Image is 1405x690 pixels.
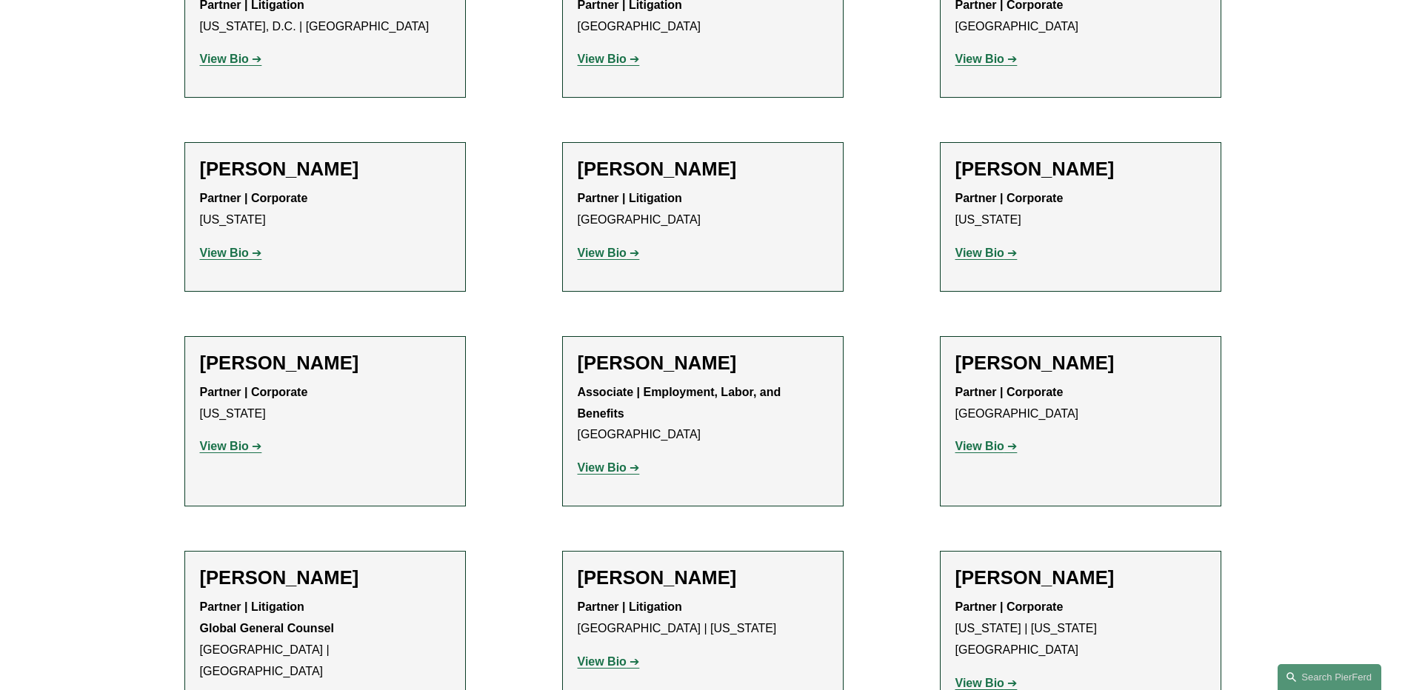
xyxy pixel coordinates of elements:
h2: [PERSON_NAME] [578,352,828,375]
p: [US_STATE] [200,188,450,231]
strong: View Bio [578,53,627,65]
a: View Bio [955,677,1018,689]
strong: View Bio [955,677,1004,689]
strong: View Bio [200,53,249,65]
strong: View Bio [578,655,627,668]
p: [GEOGRAPHIC_DATA] | [US_STATE] [578,597,828,640]
strong: View Bio [578,247,627,259]
p: [US_STATE] [955,188,1206,231]
strong: Partner | Corporate [200,386,308,398]
a: View Bio [578,461,640,474]
p: [GEOGRAPHIC_DATA] [578,188,828,231]
a: View Bio [200,247,262,259]
h2: [PERSON_NAME] [578,566,828,589]
h2: [PERSON_NAME] [200,158,450,181]
strong: Partner | Corporate [955,386,1064,398]
a: View Bio [578,53,640,65]
p: [US_STATE] [200,382,450,425]
strong: Partner | Litigation Global General Counsel [200,600,334,634]
a: View Bio [200,440,262,452]
a: View Bio [955,53,1018,65]
p: [GEOGRAPHIC_DATA] [578,382,828,446]
a: View Bio [578,655,640,668]
h2: [PERSON_NAME] [955,158,1206,181]
strong: Partner | Corporate [200,192,308,204]
strong: View Bio [955,247,1004,259]
h2: [PERSON_NAME] [200,566,450,589]
strong: View Bio [200,440,249,452]
h2: [PERSON_NAME] [955,352,1206,375]
strong: Partner | Litigation [578,192,682,204]
h2: [PERSON_NAME] [955,566,1206,589]
strong: View Bio [955,53,1004,65]
strong: View Bio [578,461,627,474]
a: View Bio [200,53,262,65]
a: View Bio [578,247,640,259]
p: [GEOGRAPHIC_DATA] [955,382,1206,425]
strong: View Bio [200,247,249,259]
a: View Bio [955,440,1018,452]
a: View Bio [955,247,1018,259]
strong: Partner | Litigation [578,600,682,613]
h2: [PERSON_NAME] [200,352,450,375]
strong: Partner | Corporate [955,192,1064,204]
strong: Associate | Employment, Labor, and Benefits [578,386,784,420]
strong: Partner | Corporate [955,600,1064,613]
h2: [PERSON_NAME] [578,158,828,181]
p: [GEOGRAPHIC_DATA] | [GEOGRAPHIC_DATA] [200,597,450,682]
a: Search this site [1278,664,1381,690]
p: [US_STATE] | [US_STATE][GEOGRAPHIC_DATA] [955,597,1206,660]
strong: View Bio [955,440,1004,452]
